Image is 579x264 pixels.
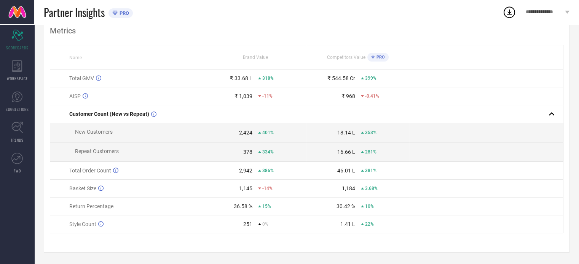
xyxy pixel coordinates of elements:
[341,93,355,99] div: ₹ 968
[239,130,252,136] div: 2,424
[230,75,252,81] div: ₹ 33.68 L
[69,185,96,191] span: Basket Size
[262,186,273,191] span: -14%
[69,75,94,81] span: Total GMV
[69,221,96,227] span: Style Count
[365,204,374,209] span: 10%
[239,185,252,191] div: 1,145
[50,26,563,35] div: Metrics
[340,221,355,227] div: 1.41 L
[6,106,29,112] span: SUGGESTIONS
[11,137,24,143] span: TRENDS
[365,168,376,173] span: 381%
[337,130,355,136] div: 18.14 L
[69,93,81,99] span: AISP
[262,130,274,135] span: 401%
[365,93,379,99] span: -0.41%
[75,148,119,154] span: Repeat Customers
[502,5,516,19] div: Open download list
[243,221,252,227] div: 251
[365,149,376,155] span: 281%
[327,55,365,60] span: Competitors Value
[365,186,378,191] span: 3.68%
[69,168,111,174] span: Total Order Count
[262,168,274,173] span: 386%
[262,204,271,209] span: 15%
[14,168,21,174] span: FWD
[118,10,129,16] span: PRO
[337,203,355,209] div: 30.42 %
[234,203,252,209] div: 36.58 %
[6,45,29,51] span: SCORECARDS
[375,55,385,60] span: PRO
[239,168,252,174] div: 2,942
[342,185,355,191] div: 1,184
[69,203,113,209] span: Return Percentage
[243,55,268,60] span: Brand Value
[262,93,273,99] span: -11%
[365,130,376,135] span: 353%
[243,149,252,155] div: 378
[69,111,149,117] span: Customer Count (New vs Repeat)
[44,5,105,20] span: Partner Insights
[365,76,376,81] span: 399%
[262,221,268,227] span: 0%
[262,149,274,155] span: 334%
[75,129,113,135] span: New Customers
[69,55,82,60] span: Name
[234,93,252,99] div: ₹ 1,039
[337,149,355,155] div: 16.66 L
[327,75,355,81] div: ₹ 544.58 Cr
[337,168,355,174] div: 46.01 L
[262,76,274,81] span: 318%
[365,221,374,227] span: 22%
[7,76,28,81] span: WORKSPACE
